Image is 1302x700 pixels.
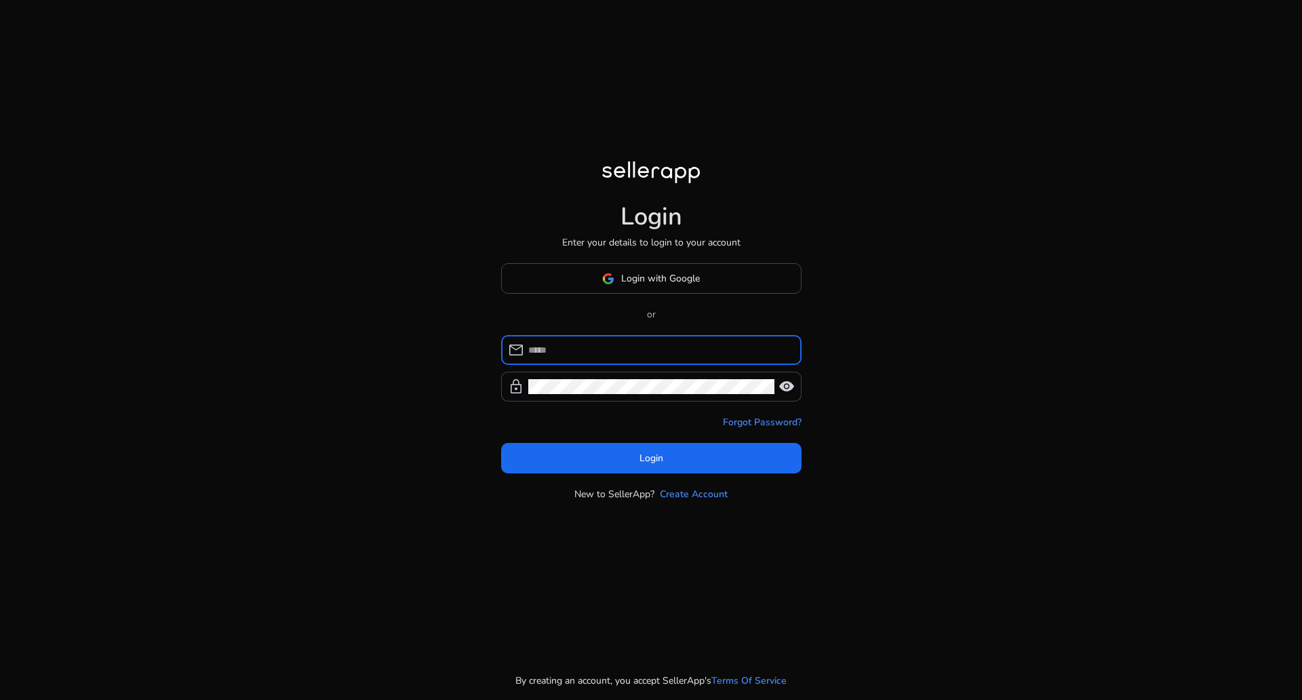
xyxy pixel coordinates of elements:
span: mail [508,342,524,358]
a: Forgot Password? [723,415,802,429]
button: Login with Google [501,263,802,294]
h1: Login [620,202,682,231]
a: Terms Of Service [711,674,787,688]
p: New to SellerApp? [574,487,654,501]
span: Login [639,451,663,465]
span: lock [508,378,524,395]
span: visibility [778,378,795,395]
p: Enter your details to login to your account [562,235,741,250]
span: Login with Google [621,271,700,286]
img: google-logo.svg [602,273,614,285]
a: Create Account [660,487,728,501]
p: or [501,307,802,322]
button: Login [501,443,802,473]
